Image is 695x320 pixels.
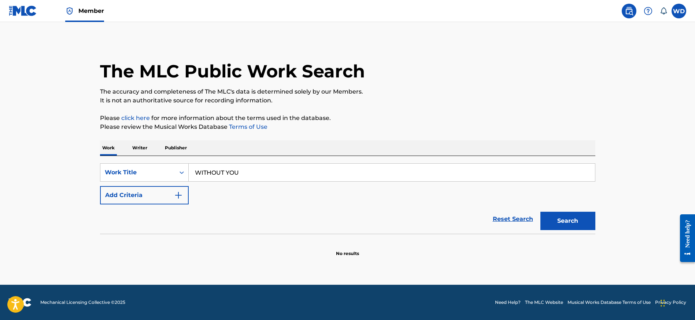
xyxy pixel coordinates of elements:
img: help [644,7,653,15]
span: Mechanical Licensing Collective © 2025 [40,299,125,306]
img: logo [9,298,32,307]
iframe: Chat Widget [658,285,695,320]
span: Member [78,7,104,15]
div: Drag [661,292,665,314]
a: Privacy Policy [655,299,686,306]
p: Please review the Musical Works Database [100,123,595,131]
p: Please for more information about the terms used in the database. [100,114,595,123]
img: search [625,7,633,15]
form: Search Form [100,163,595,234]
div: Help [641,4,655,18]
div: Notifications [660,7,667,15]
a: Need Help? [495,299,521,306]
div: Work Title [105,168,171,177]
img: Top Rightsholder [65,7,74,15]
a: The MLC Website [525,299,563,306]
a: Reset Search [489,211,537,227]
h1: The MLC Public Work Search [100,60,365,82]
a: Terms of Use [228,123,267,130]
p: Writer [130,140,149,156]
div: User Menu [672,4,686,18]
p: The accuracy and completeness of The MLC's data is determined solely by our Members. [100,87,595,96]
img: MLC Logo [9,6,37,16]
a: Public Search [622,4,636,18]
p: It is not an authoritative source for recording information. [100,96,595,105]
button: Add Criteria [100,186,189,204]
a: Musical Works Database Terms of Use [568,299,651,306]
button: Search [540,212,595,230]
img: 9d2ae6d4665cec9f34b9.svg [174,191,183,200]
p: Work [100,140,117,156]
iframe: Resource Center [674,208,695,268]
p: No results [336,241,359,257]
p: Publisher [163,140,189,156]
a: click here [121,114,150,121]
